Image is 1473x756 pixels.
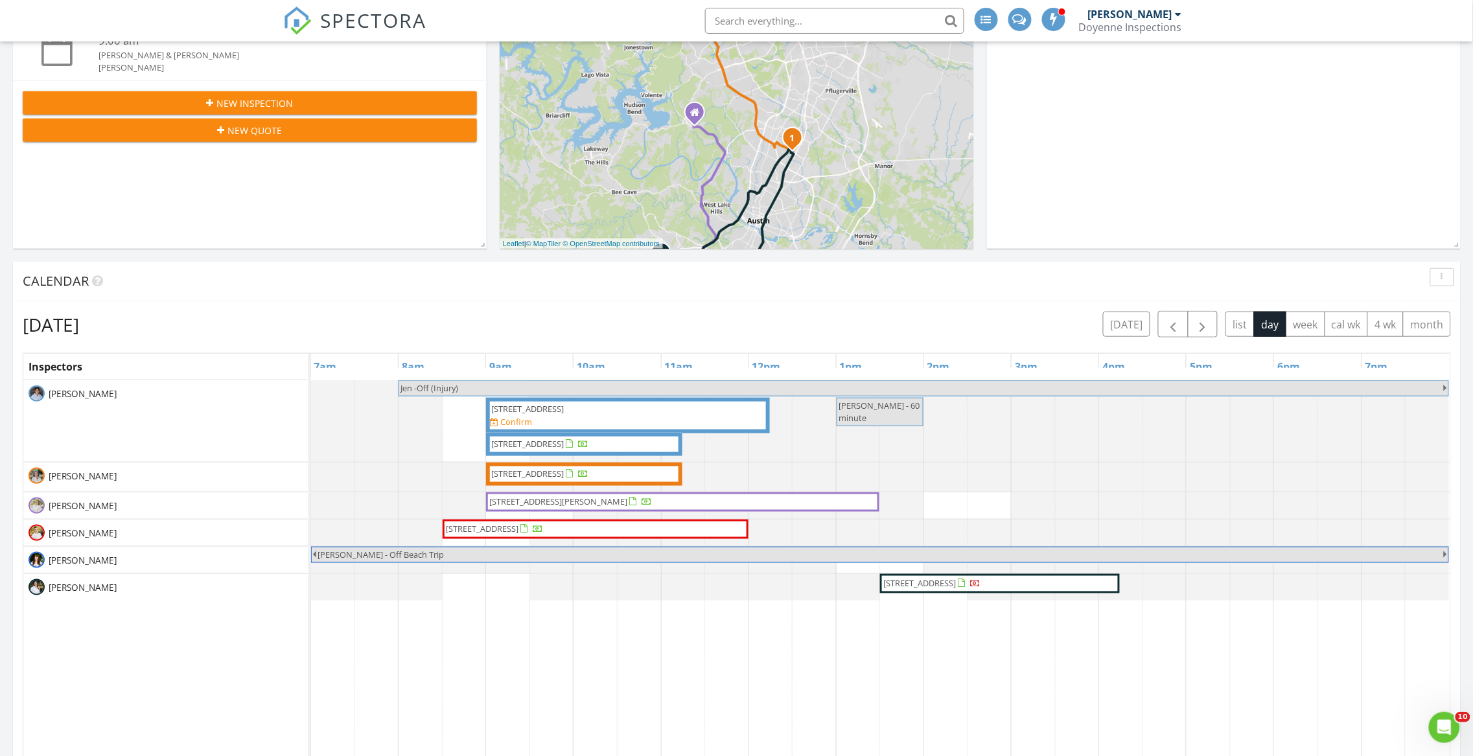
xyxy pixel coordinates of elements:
span: [PERSON_NAME] - Off Beach Trip [318,549,445,560]
input: Search everything... [705,8,964,34]
button: New Quote [23,119,477,142]
a: 7pm [1362,356,1391,377]
a: 4pm [1099,356,1128,377]
div: 313 Hackberry Ln B, Austin, TX 78753 [793,137,800,145]
div: 10301 Ranch Road 2222 Apt 1124, Austin TX 78730 [695,112,702,120]
button: list [1225,312,1255,337]
button: week [1286,312,1325,337]
button: day [1254,312,1286,337]
span: Jen -Off (Injury) [401,382,459,394]
a: 2pm [924,356,953,377]
span: [STREET_ADDRESS] [492,468,564,479]
span: [PERSON_NAME] - 60 minute [839,400,920,424]
a: Leaflet [503,240,524,247]
img: The Best Home Inspection Software - Spectora [283,6,312,35]
img: image000001a.jpg [29,552,45,568]
a: 5pm [1187,356,1216,377]
button: 4 wk [1367,312,1404,337]
button: Next day [1188,311,1218,338]
span: [PERSON_NAME] [46,499,119,512]
div: [PERSON_NAME] [99,62,439,74]
a: 3pm [1012,356,1041,377]
div: [PERSON_NAME] & [PERSON_NAME] [99,49,439,62]
div: | [500,238,663,249]
iframe: Intercom live chat [1429,712,1460,743]
span: [STREET_ADDRESS] [492,403,564,415]
span: Calendar [23,272,89,290]
span: New Quote [228,124,283,137]
img: headshotfinal.jpeg [29,385,45,402]
span: SPECTORA [321,6,427,34]
span: 10 [1456,712,1470,722]
a: 11am [662,356,697,377]
div: [PERSON_NAME] [1088,8,1172,21]
span: [PERSON_NAME] [46,581,119,594]
button: [DATE] [1103,312,1150,337]
a: 6pm [1274,356,1303,377]
a: 8am [399,356,428,377]
span: [STREET_ADDRESS][PERSON_NAME] [490,496,628,507]
div: Confirm [501,417,533,427]
h2: [DATE] [23,312,79,338]
a: © MapTiler [526,240,561,247]
span: New Inspection [217,97,294,110]
a: 9am [486,356,515,377]
span: [PERSON_NAME] [46,470,119,483]
i: 1 [790,134,795,143]
span: [PERSON_NAME] [46,387,119,400]
img: heidi_headshot_1.jpg [29,468,45,484]
span: [STREET_ADDRESS] [884,577,957,589]
span: [STREET_ADDRESS] [492,438,564,450]
a: SPECTORA [283,17,427,45]
img: img_3490.jpeg [29,525,45,541]
a: 7am [311,356,340,377]
span: Inspectors [29,360,82,374]
div: Doyenne Inspections [1079,21,1182,34]
a: © OpenStreetMap contributors [563,240,660,247]
a: 12pm [749,356,784,377]
span: [PERSON_NAME] [46,527,119,540]
a: 1pm [837,356,866,377]
a: 10am [574,356,609,377]
img: img_2616.jpg [29,579,45,595]
button: New Inspection [23,91,477,115]
img: img_9048.jpg [29,498,45,514]
button: month [1403,312,1451,337]
span: [STREET_ADDRESS] [447,523,519,534]
button: Previous day [1158,311,1189,338]
span: [PERSON_NAME] [46,554,119,567]
button: cal wk [1325,312,1369,337]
